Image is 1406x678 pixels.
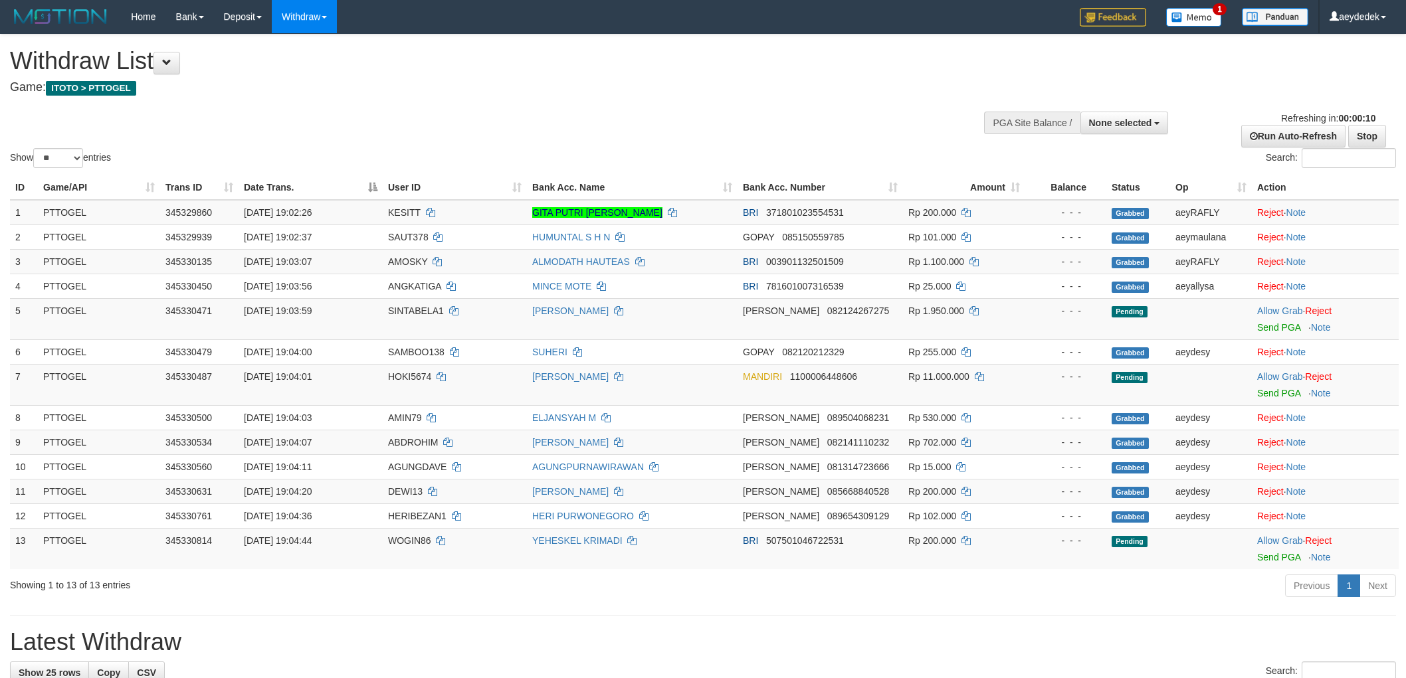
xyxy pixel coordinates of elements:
[10,430,38,454] td: 9
[1170,249,1252,274] td: aeyRAFLY
[244,371,312,382] span: [DATE] 19:04:01
[532,535,623,546] a: YEHESKEL KRIMADI
[1257,412,1284,423] a: Reject
[1257,371,1305,382] span: ·
[1257,462,1284,472] a: Reject
[1252,175,1399,200] th: Action
[38,175,160,200] th: Game/API: activate to sort column ascending
[388,486,423,497] span: DEWI13
[1170,200,1252,225] td: aeyRAFLY
[388,511,447,521] span: HERIBEZAN1
[1257,388,1300,398] a: Send PGA
[244,305,312,316] span: [DATE] 19:03:59
[1305,305,1332,316] a: Reject
[1031,460,1101,473] div: - - -
[743,305,819,316] span: [PERSON_NAME]
[19,667,80,678] span: Show 25 rows
[1252,339,1399,364] td: ·
[782,232,844,242] span: Copy 085150559785 to clipboard
[1257,305,1302,316] a: Allow Grab
[743,437,819,448] span: [PERSON_NAME]
[1112,438,1149,449] span: Grabbed
[1257,535,1302,546] a: Allow Grab
[908,535,956,546] span: Rp 200.000
[743,207,758,218] span: BRI
[244,347,312,357] span: [DATE] 19:04:00
[165,347,212,357] span: 345330479
[908,412,956,423] span: Rp 530.000
[1170,405,1252,430] td: aeydesy
[10,629,1396,655] h1: Latest Withdraw
[38,454,160,479] td: PTTOGEL
[1348,125,1386,147] a: Stop
[165,486,212,497] span: 345330631
[532,486,609,497] a: [PERSON_NAME]
[1112,413,1149,424] span: Grabbed
[1305,535,1332,546] a: Reject
[1338,574,1360,597] a: 1
[827,486,889,497] span: Copy 085668840528 to clipboard
[532,305,609,316] a: [PERSON_NAME]
[1257,256,1284,267] a: Reject
[10,479,38,503] td: 11
[388,207,421,218] span: KESITT
[1252,454,1399,479] td: ·
[532,207,662,218] a: GITA PUTRI [PERSON_NAME]
[244,535,312,546] span: [DATE] 19:04:44
[1281,113,1375,124] span: Refreshing in:
[1112,372,1148,383] span: Pending
[790,371,857,382] span: Copy 1100006448606 to clipboard
[1257,511,1284,521] a: Reject
[388,305,444,316] span: SINTABELA1
[165,462,212,472] span: 345330560
[10,148,111,168] label: Show entries
[1031,485,1101,498] div: - - -
[1257,232,1284,242] a: Reject
[38,339,160,364] td: PTTOGEL
[1286,462,1306,472] a: Note
[1241,125,1346,147] a: Run Auto-Refresh
[532,412,596,423] a: ELJANSYAH M
[33,148,83,168] select: Showentries
[908,347,956,357] span: Rp 255.000
[1252,430,1399,454] td: ·
[1031,230,1101,244] div: - - -
[766,281,844,292] span: Copy 781601007316539 to clipboard
[1311,552,1331,562] a: Note
[10,200,38,225] td: 1
[160,175,239,200] th: Trans ID: activate to sort column ascending
[244,486,312,497] span: [DATE] 19:04:20
[1252,503,1399,528] td: ·
[1031,370,1101,383] div: - - -
[1031,304,1101,317] div: - - -
[38,200,160,225] td: PTTOGEL
[908,305,964,316] span: Rp 1.950.000
[782,347,844,357] span: Copy 082120212329 to clipboard
[1031,436,1101,449] div: - - -
[743,232,774,242] span: GOPAY
[1170,479,1252,503] td: aeydesy
[766,207,844,218] span: Copy 371801023554531 to clipboard
[1305,371,1332,382] a: Reject
[388,347,445,357] span: SAMBOO138
[10,364,38,405] td: 7
[1257,371,1302,382] a: Allow Grab
[1112,208,1149,219] span: Grabbed
[1285,574,1338,597] a: Previous
[1031,534,1101,547] div: - - -
[1031,345,1101,359] div: - - -
[1080,8,1146,27] img: Feedback.jpg
[1286,281,1306,292] a: Note
[165,232,212,242] span: 345329939
[1252,298,1399,339] td: ·
[1031,509,1101,523] div: - - -
[244,511,312,521] span: [DATE] 19:04:36
[908,256,964,267] span: Rp 1.100.000
[532,232,610,242] a: HUMUNTAL S H N
[244,281,312,292] span: [DATE] 19:03:56
[1257,207,1284,218] a: Reject
[908,371,969,382] span: Rp 11.000.000
[827,412,889,423] span: Copy 089504068231 to clipboard
[532,437,609,448] a: [PERSON_NAME]
[97,667,120,678] span: Copy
